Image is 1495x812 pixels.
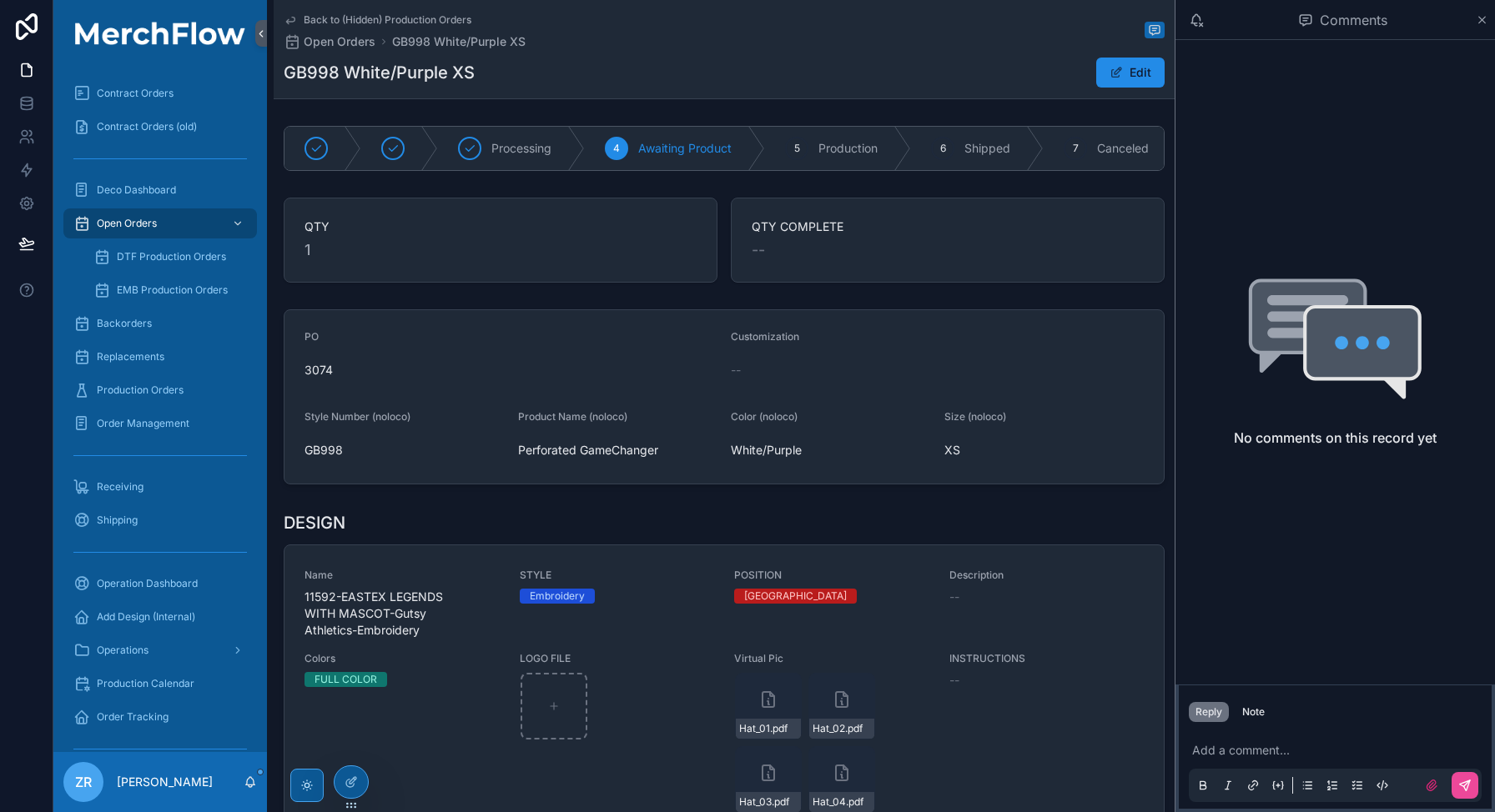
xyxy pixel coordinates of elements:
[944,442,1145,459] span: XS
[97,317,152,330] span: Backorders
[734,652,929,665] span: Virtual Pic
[305,442,505,459] span: GB998
[305,330,319,343] span: PO
[97,610,195,624] span: Add Design (Internal)
[75,772,92,792] span: ZR
[63,78,257,108] a: Contract Orders
[97,383,184,397] span: Production Orders
[949,672,959,689] span: --
[63,702,257,732] a: Order Tracking
[63,635,257,665] a: Operations
[83,275,257,305] a: EMB Production Orders
[940,142,946,155] span: 6
[1097,140,1149,157] span: Canceled
[97,480,143,494] span: Receiving
[794,142,800,155] span: 5
[284,33,375,50] a: Open Orders
[305,652,500,665] span: Colors
[63,409,257,439] a: Order Management
[949,652,1145,665] span: INSTRUCTIONS
[97,677,194,690] span: Production Calendar
[944,410,1006,423] span: Size (noloco)
[491,140,551,157] span: Processing
[305,569,500,582] span: Name
[97,577,198,590] span: Operation Dashboard
[520,652,715,665] span: LOGO FILE
[739,722,770,735] span: Hat_01
[1234,428,1437,448] h2: No comments on this record yet
[752,238,765,262] span: --
[83,242,257,272] a: DTF Production Orders
[315,672,377,687] div: FULL COLOR
[63,342,257,372] a: Replacements
[818,140,878,157] span: Production
[63,22,257,45] img: App logo
[305,238,697,262] span: 1
[305,410,410,423] span: Style Number (noloco)
[53,67,267,752] div: scrollable content
[1096,58,1165,88] button: Edit
[63,175,257,205] a: Deco Dashboard
[304,13,471,27] span: Back to (Hidden) Production Orders
[731,330,799,343] span: Customization
[1236,702,1271,722] button: Note
[305,218,697,235] span: QTY
[97,350,164,363] span: Replacements
[97,710,169,724] span: Order Tracking
[97,183,176,197] span: Deco Dashboard
[1189,702,1229,722] button: Reply
[1073,142,1079,155] span: 7
[63,569,257,599] a: Operation Dashboard
[63,112,257,142] a: Contract Orders (old)
[813,722,845,735] span: Hat_02
[813,795,846,809] span: Hat_04
[530,589,585,604] div: Embroidery
[284,61,475,84] h1: GB998 White/Purple XS
[518,410,627,423] span: Product Name (noloco)
[97,417,189,430] span: Order Management
[304,33,375,50] span: Open Orders
[305,362,717,378] span: 3074
[1320,10,1387,30] span: Comments
[518,442,718,459] span: Perforated GameChanger
[305,589,500,639] span: 11592-EASTEX LEGENDS WITH MASCOT-Gutsy Athletics-Embroidery
[97,514,138,527] span: Shipping
[613,142,620,155] span: 4
[117,774,213,790] p: [PERSON_NAME]
[949,569,1145,582] span: Description
[117,283,228,297] span: EMB Production Orders
[284,511,345,534] h1: DESIGN
[284,13,471,27] a: Back to (Hidden) Production Orders
[117,250,226,263] span: DTF Production Orders
[845,722,863,735] span: .pdf
[392,33,526,50] a: GB998 White/Purple XS
[772,795,789,809] span: .pdf
[638,140,732,157] span: Awaiting Product
[63,308,257,338] a: Backorders
[97,217,157,230] span: Open Orders
[731,362,741,378] span: --
[731,410,798,423] span: Color (noloco)
[63,669,257,699] a: Production Calendar
[744,589,847,604] div: [GEOGRAPHIC_DATA]
[97,87,174,100] span: Contract Orders
[63,505,257,535] a: Shipping
[964,140,1010,157] span: Shipped
[63,208,257,238] a: Open Orders
[1242,705,1265,719] div: Note
[752,218,1144,235] span: QTY COMPLETE
[739,795,772,809] span: Hat_03
[949,589,959,605] span: --
[770,722,788,735] span: .pdf
[63,602,257,632] a: Add Design (Internal)
[731,442,931,459] span: White/Purple
[63,375,257,405] a: Production Orders
[97,120,197,133] span: Contract Orders (old)
[846,795,863,809] span: .pdf
[97,644,148,657] span: Operations
[734,569,929,582] span: POSITION
[520,569,715,582] span: STYLE
[63,472,257,502] a: Receiving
